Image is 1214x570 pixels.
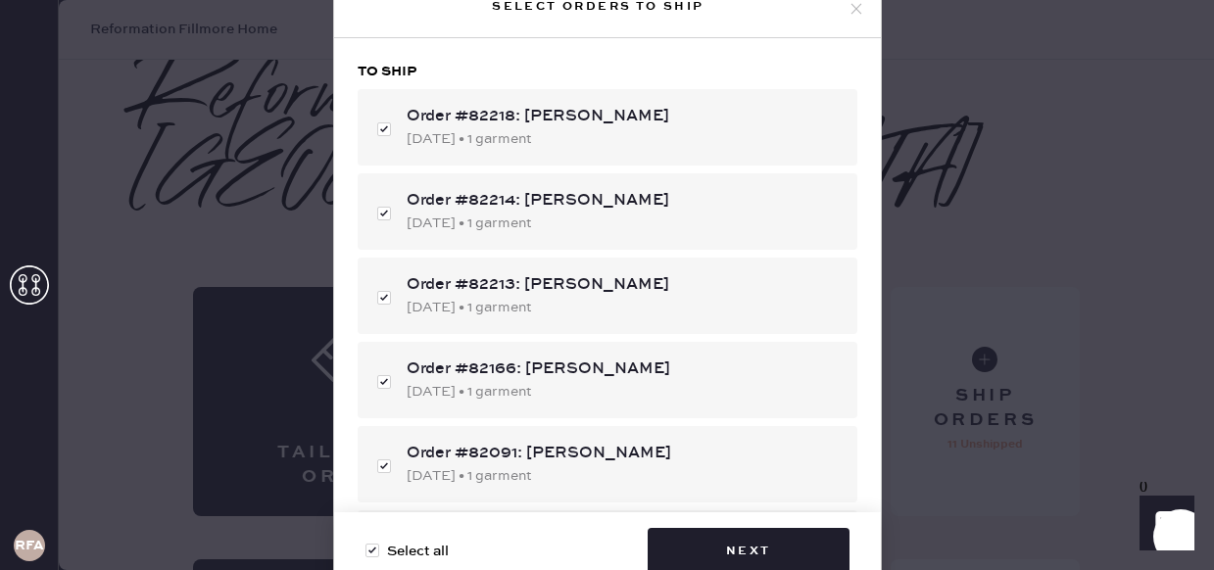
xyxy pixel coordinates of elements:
iframe: Front Chat [1121,482,1205,566]
div: Order #82213: [PERSON_NAME] [407,273,842,297]
h3: RFA [15,539,44,552]
div: [DATE] • 1 garment [407,297,842,318]
div: Order #82214: [PERSON_NAME] [407,189,842,213]
span: Select all [387,541,449,562]
div: [DATE] • 1 garment [407,213,842,234]
h3: To ship [358,62,857,81]
div: Order #82166: [PERSON_NAME] [407,357,842,381]
div: [DATE] • 1 garment [407,381,842,403]
div: [DATE] • 1 garment [407,465,842,487]
div: Order #82091: [PERSON_NAME] [407,442,842,465]
div: [DATE] • 1 garment [407,128,842,150]
div: Order #82218: [PERSON_NAME] [407,105,842,128]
